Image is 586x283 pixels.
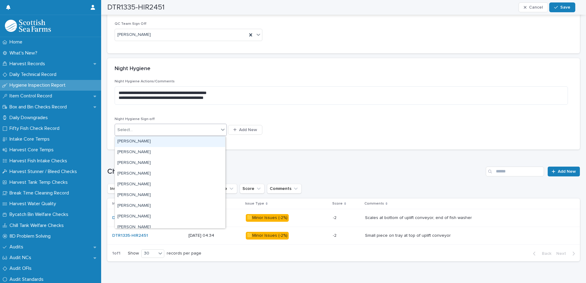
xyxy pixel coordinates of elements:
[228,125,262,135] button: Add New
[7,179,73,185] p: Harvest Tank Temp Checks
[529,5,543,9] span: Cancel
[7,136,55,142] p: Intake Core Temps
[112,200,144,207] p: Inspection Report
[142,250,156,257] div: 30
[115,136,225,147] div: Adam Jarron
[239,128,257,132] span: Add New
[538,251,551,256] span: Back
[188,233,241,238] p: [DATE] 04:34
[7,39,27,45] p: Home
[7,201,61,207] p: Harvest Water Quality
[107,3,165,12] h2: DTR1335-HIR2451
[115,168,225,179] div: Alan Armitstead
[112,233,148,238] a: DTR1335-HIR2451
[107,167,483,176] h1: Checks
[7,72,61,77] p: Daily Technical Record
[7,244,28,250] p: Audits
[7,169,82,175] p: Harvest Stunner / Bleed Checks
[117,32,151,38] span: [PERSON_NAME]
[7,266,36,271] p: Audit OFIs
[107,227,580,245] tr: DTR1335-HIR2451 [DATE] 04:34🟨Minor Issues (-2%)-2-2 Small piece on tray at top of uplift conveyor...
[7,233,55,239] p: 8D Problem Solving
[554,251,580,256] button: Next
[558,169,576,174] span: Add New
[560,5,570,9] span: Save
[556,251,570,256] span: Next
[365,214,473,221] p: Scales at bottom of uplift conveyor, end of fish washer
[245,200,264,207] p: Issue Type
[167,251,201,256] p: records per page
[365,232,452,238] p: Small piece on tray at top of uplift conveyor
[7,212,73,217] p: Bycatch Bin Welfare Checks
[528,251,554,256] button: Back
[115,222,225,233] div: Alasdair macaulay
[364,200,384,207] p: Comments
[7,115,53,121] p: Daily Downgrades
[7,104,72,110] p: Box and Bin Checks Record
[7,93,57,99] p: Item Control Record
[112,215,148,221] a: DTR1335-HIR2451
[115,190,225,201] div: Alan Johnstone
[7,223,69,228] p: Chill Tank Welfare Checks
[332,200,343,207] p: Score
[486,167,544,176] input: Search
[333,214,338,221] p: -2
[115,117,155,121] span: Night Hygiene Sign-off
[115,80,175,83] span: Night Hygiene Actions/Comments
[548,167,580,176] a: Add New
[7,50,42,56] p: What's New?
[7,277,48,282] p: Audit Standards
[128,251,139,256] p: Show
[115,158,225,168] div: Ainslie MacKenzie
[267,184,302,194] button: Comments
[115,147,225,158] div: Adam Shargool
[246,232,289,240] div: 🟨Minor Issues (-2%)
[115,66,150,72] h2: Night Hygiene
[519,2,548,12] button: Cancel
[333,232,338,238] p: -2
[115,22,146,26] span: QC Team Sign Off
[7,190,74,196] p: Break Time Cleaning Record
[7,255,36,261] p: Audit NCs
[107,184,157,194] button: Inspection Report
[240,184,264,194] button: Score
[7,147,59,153] p: Harvest Core Temps
[115,211,225,222] div: Alasdair MacAulay
[7,82,70,88] p: Hygiene Inspection Report
[7,158,72,164] p: Harvest Fish Intake Checks
[549,2,575,12] button: Save
[7,61,50,67] p: Harvest Records
[107,209,580,227] tr: DTR1335-HIR2451 [DATE] 04:34🟨Minor Issues (-2%)-2-2 Scales at bottom of uplift conveyor, end of f...
[115,201,225,211] div: Alan Tangny
[115,179,225,190] div: Alan Harpin
[7,126,64,131] p: Fifty Fish Check Record
[107,246,125,261] p: 1 of 1
[5,20,51,32] img: mMrefqRFQpe26GRNOUkG
[246,214,289,222] div: 🟨Minor Issues (-2%)
[117,127,133,133] div: Select...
